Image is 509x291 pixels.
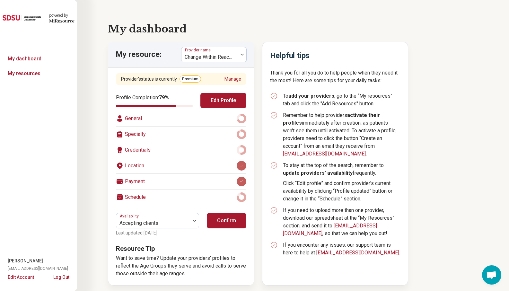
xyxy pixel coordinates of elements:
[200,93,246,108] button: Edit Profile
[159,94,169,101] span: 79 %
[283,170,353,176] strong: update providers’ availability
[116,127,246,142] div: Specialty
[283,151,366,157] a: [EMAIL_ADDRESS][DOMAIN_NAME]
[120,214,140,218] label: Availability
[8,258,43,264] span: [PERSON_NAME]
[116,94,193,107] div: Profile Completion:
[116,244,246,253] h3: Resource Tip
[270,69,400,84] p: Thank you for all you do to help people when they need it the most! Here are some tips for your d...
[180,75,201,83] span: Premium
[207,213,246,228] button: Confirm
[283,207,400,237] p: If you need to upload more than one provider, download our spreadsheet at the “My Resources” sect...
[8,274,34,281] button: Edit Account
[116,142,246,158] div: Credentials
[185,48,212,52] label: Provider name
[3,10,41,26] img: San Diego State University
[108,21,478,37] h1: My dashboard
[116,230,199,236] p: Last updated: [DATE]
[8,266,68,271] span: [EMAIL_ADDRESS][DOMAIN_NAME]
[116,49,162,60] p: My resource:
[3,10,75,26] a: San Diego State Universitypowered by
[224,76,241,83] a: Manage
[49,13,75,18] div: powered by
[283,92,400,108] p: To , go to the “My resources” tab and click the "Add Resources" button.
[121,75,201,83] div: Provider’s status is currently
[283,111,400,158] p: Remember to help providers immediately after creation, as patients won't see them until activated...
[116,111,246,126] div: General
[116,254,246,278] p: Want to save time? Update your providers’ profiles to reflect the Age Groups they serve and avoid...
[270,50,400,61] h2: Helpful tips
[283,241,400,257] p: If you encounter any issues, our support team is here to help at .
[116,158,246,173] div: Location
[482,265,501,285] a: Open chat
[288,93,334,99] strong: add your providers
[316,250,399,256] a: [EMAIL_ADDRESS][DOMAIN_NAME]
[283,180,400,203] p: Click “Edit profile” and confirm provider’s current availability by clicking “Profile updated” bu...
[283,162,400,177] p: To stay at the top of the search, remember to frequently.
[116,190,246,205] div: Schedule
[53,274,69,279] button: Log Out
[116,174,246,189] div: Payment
